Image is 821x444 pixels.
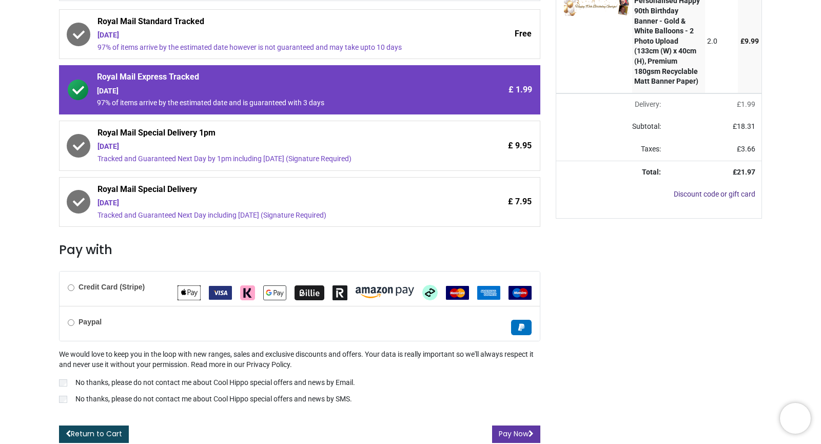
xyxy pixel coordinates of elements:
[509,84,532,95] span: £ 1.99
[240,288,255,296] span: Klarna
[707,36,735,47] div: 2.0
[737,168,755,176] span: 21.97
[511,320,532,335] img: Paypal
[509,288,532,296] span: Maestro
[75,394,352,404] p: No thanks, please do not contact me about Cool Hippo special offers and news by SMS.
[356,288,414,296] span: Amazon Pay
[295,285,324,300] img: Billie
[556,93,667,116] td: Delivery will be updated after choosing a new delivery method
[68,284,74,291] input: Credit Card (Stripe)
[642,168,661,176] strong: Total:
[178,288,201,296] span: Apple Pay
[97,71,445,86] span: Royal Mail Express Tracked
[97,16,445,30] span: Royal Mail Standard Tracked
[515,28,532,40] span: Free
[333,285,347,300] img: Revolut Pay
[75,378,355,388] p: No thanks, please do not contact me about Cool Hippo special offers and news by Email.
[295,288,324,296] span: Billie
[97,30,445,41] div: [DATE]
[674,190,755,198] a: Discount code or gift card
[556,115,667,138] td: Subtotal:
[446,288,469,296] span: MasterCard
[509,286,532,300] img: Maestro
[97,210,445,221] div: Tracked and Guaranteed Next Day including [DATE] (Signature Required)
[79,318,102,326] b: Paypal
[780,403,811,434] iframe: Brevo live chat
[97,98,445,108] div: 97% of items arrive by the estimated date and is guaranteed with 3 days
[59,350,540,406] div: We would love to keep you in the loop with new ranges, sales and exclusive discounts and offers. ...
[356,287,414,298] img: Amazon Pay
[333,288,347,296] span: Revolut Pay
[740,37,759,45] span: £
[209,288,232,296] span: VISA
[240,285,255,300] img: Klarna
[97,142,445,152] div: [DATE]
[733,122,755,130] span: £
[263,288,286,296] span: Google Pay
[733,168,755,176] strong: £
[263,285,286,300] img: Google Pay
[492,426,540,443] button: Pay Now
[741,145,755,153] span: 3.66
[737,100,755,108] span: £
[97,198,445,208] div: [DATE]
[556,138,667,161] td: Taxes:
[97,184,445,198] span: Royal Mail Special Delivery
[209,286,232,300] img: VISA
[59,426,129,443] a: Return to Cart
[178,285,201,300] img: Apple Pay
[97,43,445,53] div: 97% of items arrive by the estimated date however is not guaranteed and may take upto 10 days
[737,145,755,153] span: £
[59,241,540,259] h3: Pay with
[79,283,145,291] b: Credit Card (Stripe)
[477,286,500,300] img: American Express
[68,319,74,326] input: Paypal
[422,288,438,296] span: Afterpay Clearpay
[745,37,759,45] span: 9.99
[97,86,445,96] div: [DATE]
[511,323,532,331] span: Paypal
[477,288,500,296] span: American Express
[59,396,67,403] input: No thanks, please do not contact me about Cool Hippo special offers and news by SMS.
[422,285,438,300] img: Afterpay Clearpay
[97,127,445,142] span: Royal Mail Special Delivery 1pm
[741,100,755,108] span: 1.99
[446,286,469,300] img: MasterCard
[508,196,532,207] span: £ 7.95
[737,122,755,130] span: 18.31
[97,154,445,164] div: Tracked and Guaranteed Next Day by 1pm including [DATE] (Signature Required)
[508,140,532,151] span: £ 9.95
[59,379,67,387] input: No thanks, please do not contact me about Cool Hippo special offers and news by Email.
